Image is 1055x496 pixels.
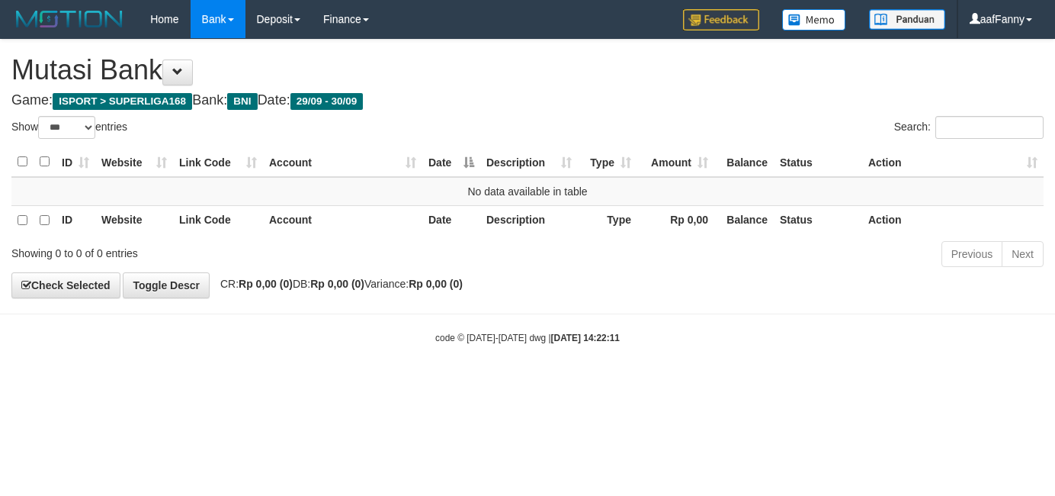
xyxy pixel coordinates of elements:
[173,147,263,177] th: Link Code: activate to sort column ascending
[774,205,862,235] th: Status
[862,147,1044,177] th: Action: activate to sort column ascending
[683,9,759,31] img: Feedback.jpg
[1002,241,1044,267] a: Next
[551,333,620,343] strong: [DATE] 14:22:11
[227,93,257,110] span: BNI
[637,205,714,235] th: Rp 0,00
[213,278,463,290] span: CR: DB: Variance:
[782,9,846,31] img: Button%20Memo.svg
[263,205,422,235] th: Account
[290,93,364,110] span: 29/09 - 30/09
[422,205,480,235] th: Date
[56,205,95,235] th: ID
[578,147,637,177] th: Type: activate to sort column ascending
[714,147,774,177] th: Balance
[862,205,1044,235] th: Action
[239,278,293,290] strong: Rp 0,00 (0)
[941,241,1002,267] a: Previous
[310,278,364,290] strong: Rp 0,00 (0)
[935,116,1044,139] input: Search:
[11,116,127,139] label: Show entries
[123,272,210,298] a: Toggle Descr
[11,240,428,261] div: Showing 0 to 0 of 0 entries
[480,147,578,177] th: Description: activate to sort column ascending
[480,205,578,235] th: Description
[38,116,95,139] select: Showentries
[95,205,173,235] th: Website
[56,147,95,177] th: ID: activate to sort column ascending
[894,116,1044,139] label: Search:
[409,278,463,290] strong: Rp 0,00 (0)
[173,205,263,235] th: Link Code
[11,8,127,31] img: MOTION_logo.png
[53,93,192,110] span: ISPORT > SUPERLIGA168
[435,333,620,343] small: code © [DATE]-[DATE] dwg |
[422,147,480,177] th: Date: activate to sort column descending
[95,147,173,177] th: Website: activate to sort column ascending
[11,93,1044,108] h4: Game: Bank: Date:
[11,177,1044,206] td: No data available in table
[578,205,637,235] th: Type
[714,205,774,235] th: Balance
[11,55,1044,85] h1: Mutasi Bank
[869,9,945,30] img: panduan.png
[637,147,714,177] th: Amount: activate to sort column ascending
[774,147,862,177] th: Status
[263,147,422,177] th: Account: activate to sort column ascending
[11,272,120,298] a: Check Selected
